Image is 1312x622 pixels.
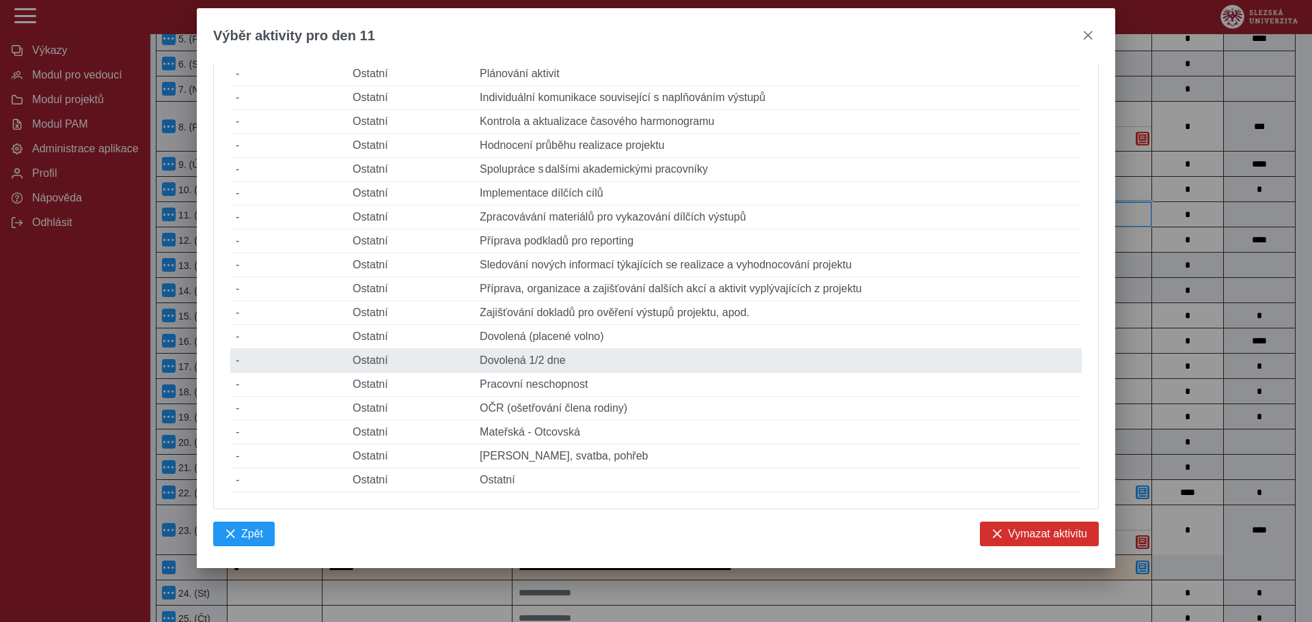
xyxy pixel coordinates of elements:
td: Ostatní [347,325,474,349]
td: Ostatní [347,421,474,444]
td: Dovolená (placené volno) [474,325,1082,349]
td: - [230,110,347,134]
td: Ostatní [347,182,474,206]
td: - [230,134,347,158]
td: Ostatní [347,206,474,229]
td: Hodnocení průběhu realizace projektu [474,134,1082,158]
td: - [230,444,347,468]
td: - [230,229,347,253]
td: - [230,277,347,301]
td: Ostatní [347,158,474,182]
td: Ostatní [347,373,474,397]
td: Mateřská - Otcovská [474,421,1082,444]
td: - [230,325,347,349]
td: - [230,397,347,421]
td: Implementace dílčích cílů [474,182,1082,206]
td: Ostatní [347,397,474,421]
td: - [230,182,347,206]
td: Příprava podkladů pro reporting [474,229,1082,253]
td: Individuální komunikace související s naplňováním výstupů [474,86,1082,110]
td: Ostatní [347,229,474,253]
td: - [230,158,347,182]
td: Ostatní [347,253,474,277]
td: - [230,253,347,277]
td: - [230,86,347,110]
td: Pracovní neschopnost [474,373,1082,397]
td: Zpracovávání materiálů pro vykazování dílčích výstupů [474,206,1082,229]
td: Ostatní [347,86,474,110]
button: close [1077,25,1099,46]
td: Ostatní [347,62,474,86]
td: Plánování aktivit [474,62,1082,86]
td: Ostatní [347,110,474,134]
td: [PERSON_NAME], svatba, pohřeb [474,444,1082,468]
td: - [230,62,347,86]
td: - [230,421,347,444]
button: Vymazat aktivitu [980,522,1099,546]
td: Ostatní [347,468,474,492]
span: Výběr aktivity pro den 11 [213,28,375,44]
td: - [230,349,347,373]
td: - [230,373,347,397]
td: OČR (ošetřování člena rodiny) [474,397,1082,421]
td: - [230,468,347,492]
td: Ostatní [347,134,474,158]
td: Ostatní [347,301,474,325]
span: Zpět [241,528,263,540]
td: Ostatní [347,349,474,373]
td: Ostatní [347,444,474,468]
td: Ostatní [347,277,474,301]
td: Sledování nových informací týkajících se realizace a vyhodnocování projektu [474,253,1082,277]
td: Dovolená 1/2 dne [474,349,1082,373]
button: Zpět [213,522,275,546]
td: - [230,301,347,325]
td: Spolupráce s dalšími akademickými pracovníky [474,158,1082,182]
td: - [230,206,347,229]
td: Kontrola a aktualizace časového harmonogramu [474,110,1082,134]
span: Vymazat aktivitu [1008,528,1087,540]
td: Příprava, organizace a zajišťování dalších akcí a aktivit vyplývajících z projektu [474,277,1082,301]
td: Ostatní [474,468,1082,492]
td: Zajišťování dokladů pro ověření výstupů projektu, apod. [474,301,1082,325]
